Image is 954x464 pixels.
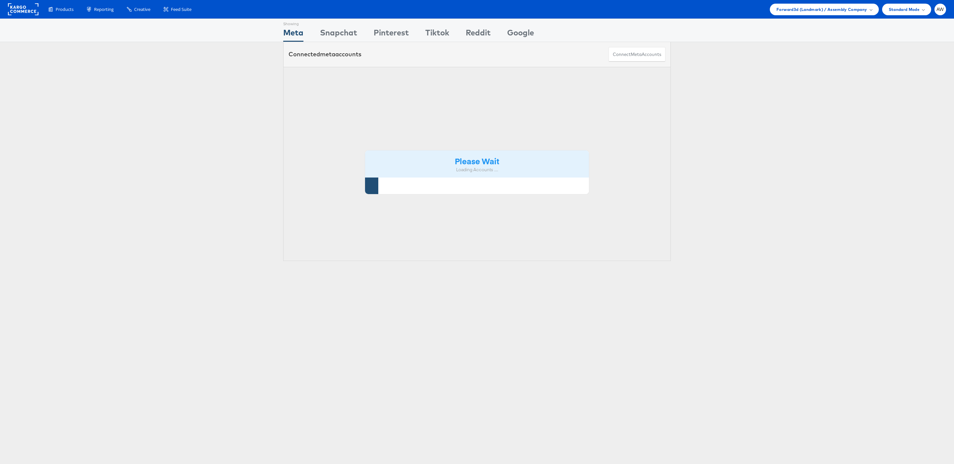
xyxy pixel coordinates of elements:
[56,6,74,13] span: Products
[320,50,335,58] span: meta
[455,155,499,166] strong: Please Wait
[134,6,150,13] span: Creative
[171,6,191,13] span: Feed Suite
[320,27,357,42] div: Snapchat
[889,6,920,13] span: Standard Mode
[631,51,642,58] span: meta
[466,27,491,42] div: Reddit
[609,47,665,62] button: ConnectmetaAccounts
[374,27,409,42] div: Pinterest
[507,27,534,42] div: Google
[776,6,867,13] span: Forward3d (Landmark) / Assembly Company
[425,27,449,42] div: Tiktok
[283,27,303,42] div: Meta
[94,6,114,13] span: Reporting
[370,167,584,173] div: Loading Accounts ....
[936,7,944,12] span: AW
[289,50,361,59] div: Connected accounts
[283,19,303,27] div: Showing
